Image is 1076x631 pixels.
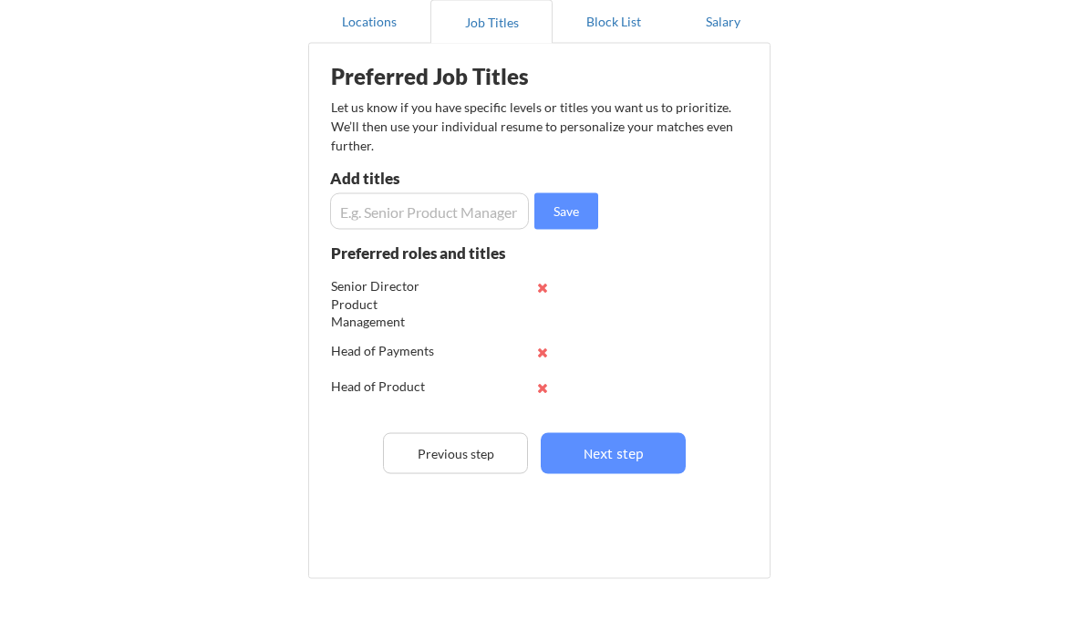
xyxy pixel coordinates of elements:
[331,378,450,397] div: Head of Product
[331,245,528,261] div: Preferred roles and titles
[534,193,598,230] button: Save
[331,278,450,332] div: Senior Director Product Management
[541,433,686,474] button: Next step
[383,433,528,474] button: Previous step
[330,193,529,230] input: E.g. Senior Product Manager
[330,171,524,186] div: Add titles
[331,66,561,88] div: Preferred Job Titles
[331,98,735,155] div: Let us know if you have specific levels or titles you want us to prioritize. We’ll then use your ...
[331,343,450,361] div: Head of Payments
